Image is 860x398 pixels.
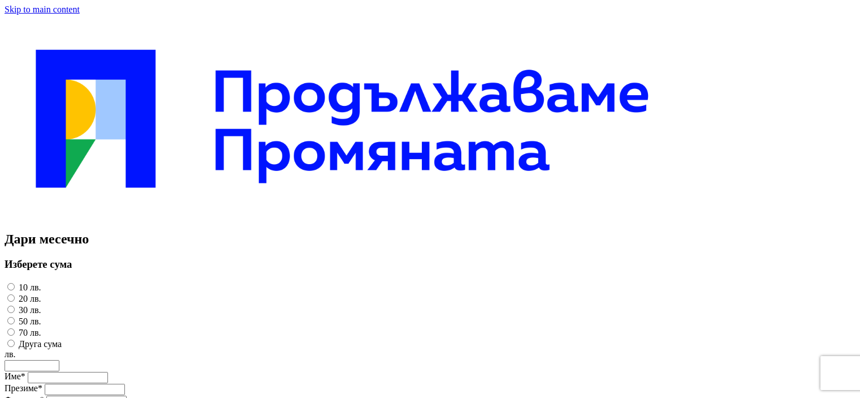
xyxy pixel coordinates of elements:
label: 30 лв. [19,305,41,315]
a: Skip to main content [5,5,80,14]
label: Друга сума [19,339,62,349]
label: Презиме* [5,383,42,393]
img: Продължаваме Промяната [5,27,683,215]
label: 70 лв. [19,328,41,337]
label: 20 лв. [19,294,41,303]
label: 50 лв. [19,316,41,326]
span: лв. [5,349,16,359]
h2: Дари месечно [5,232,855,247]
label: 10 лв. [19,283,41,292]
h3: Изберете сума [5,258,855,271]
